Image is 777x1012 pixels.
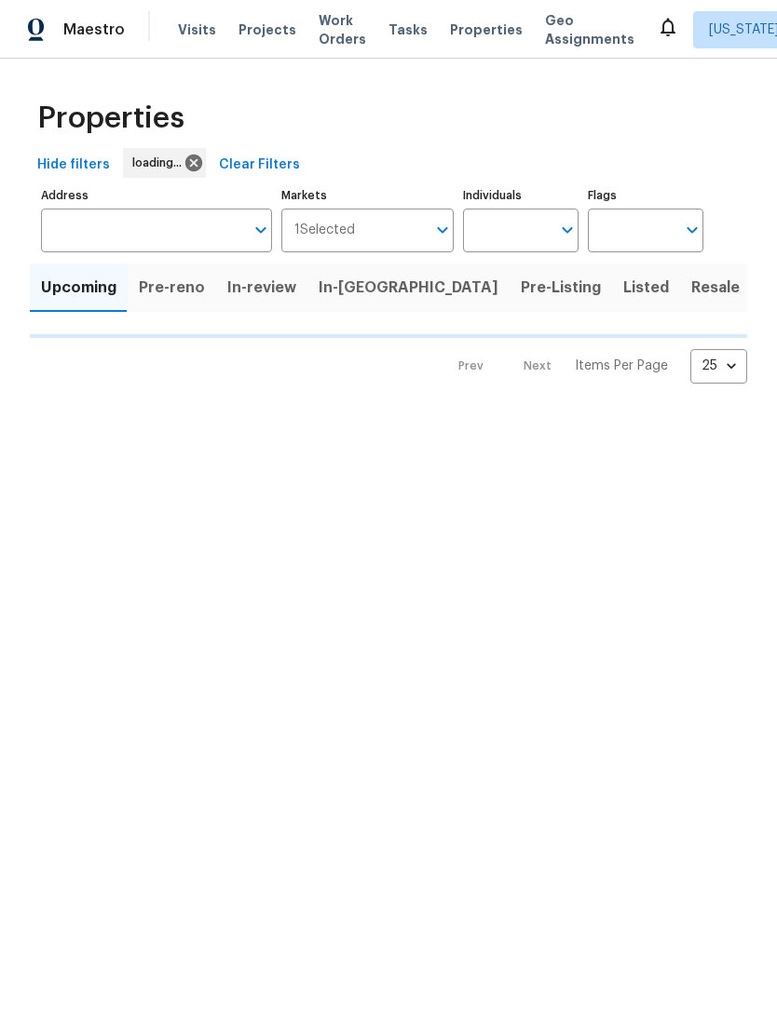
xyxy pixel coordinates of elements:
[41,275,116,301] span: Upcoming
[37,109,184,128] span: Properties
[239,20,296,39] span: Projects
[37,154,110,177] span: Hide filters
[211,148,307,182] button: Clear Filters
[319,11,366,48] span: Work Orders
[41,190,272,201] label: Address
[429,217,456,243] button: Open
[690,342,747,390] div: 25
[450,20,523,39] span: Properties
[545,11,634,48] span: Geo Assignments
[139,275,205,301] span: Pre-reno
[463,190,579,201] label: Individuals
[248,217,274,243] button: Open
[388,23,428,36] span: Tasks
[575,357,668,375] p: Items Per Page
[294,223,355,238] span: 1 Selected
[623,275,669,301] span: Listed
[30,148,117,182] button: Hide filters
[521,275,601,301] span: Pre-Listing
[281,190,455,201] label: Markets
[554,217,580,243] button: Open
[679,217,705,243] button: Open
[132,154,189,172] span: loading...
[319,275,498,301] span: In-[GEOGRAPHIC_DATA]
[227,275,296,301] span: In-review
[691,275,740,301] span: Resale
[441,349,747,384] nav: Pagination Navigation
[63,20,125,39] span: Maestro
[588,190,703,201] label: Flags
[219,154,300,177] span: Clear Filters
[178,20,216,39] span: Visits
[123,148,206,178] div: loading...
